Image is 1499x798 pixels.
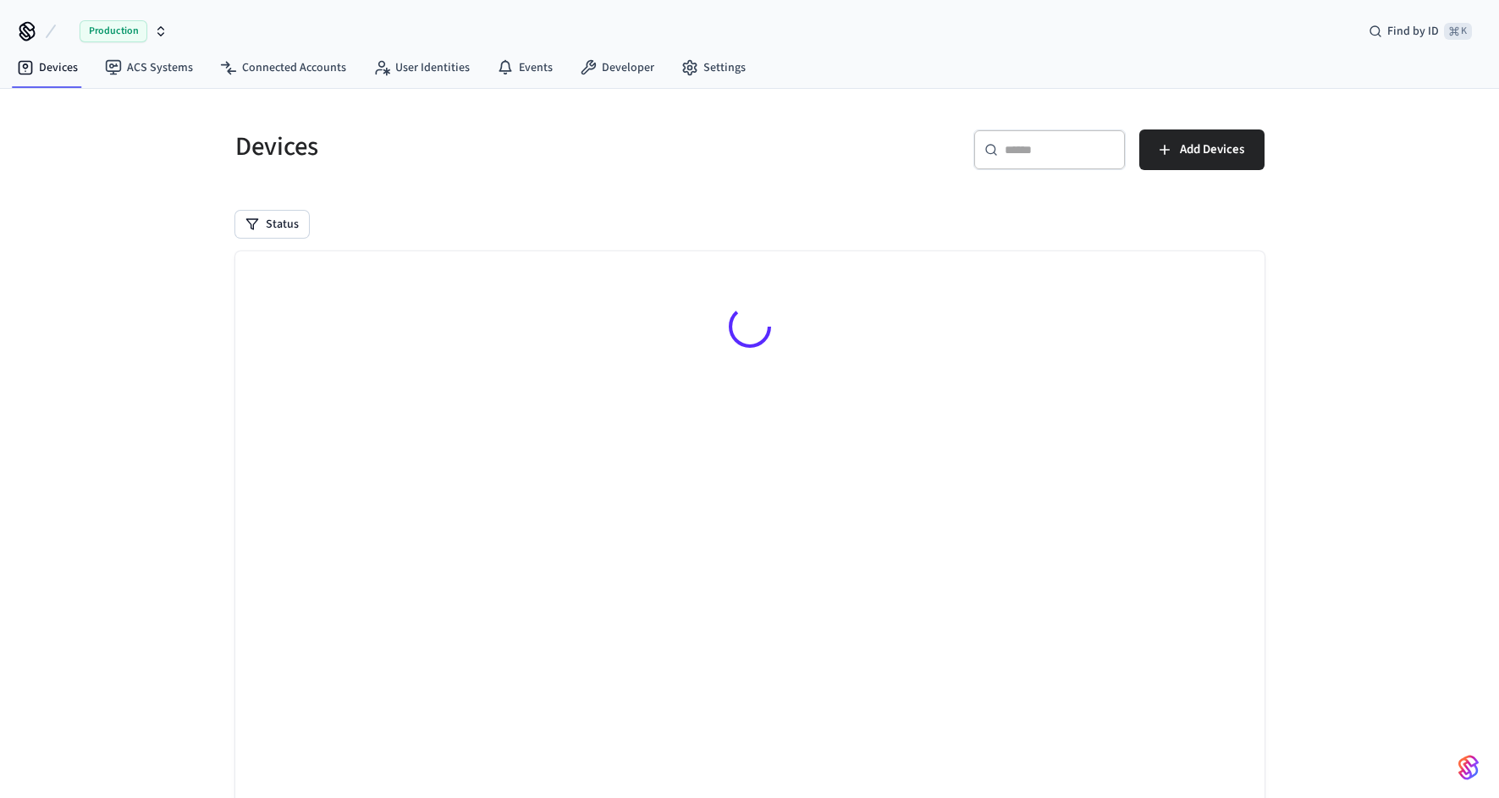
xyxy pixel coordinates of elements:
[483,52,566,83] a: Events
[1355,16,1485,47] div: Find by ID⌘ K
[360,52,483,83] a: User Identities
[91,52,207,83] a: ACS Systems
[1180,139,1244,161] span: Add Devices
[1387,23,1439,40] span: Find by ID
[566,52,668,83] a: Developer
[1444,23,1472,40] span: ⌘ K
[207,52,360,83] a: Connected Accounts
[80,20,147,42] span: Production
[235,211,309,238] button: Status
[668,52,759,83] a: Settings
[1139,129,1265,170] button: Add Devices
[235,129,740,164] h5: Devices
[3,52,91,83] a: Devices
[1458,754,1479,781] img: SeamLogoGradient.69752ec5.svg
